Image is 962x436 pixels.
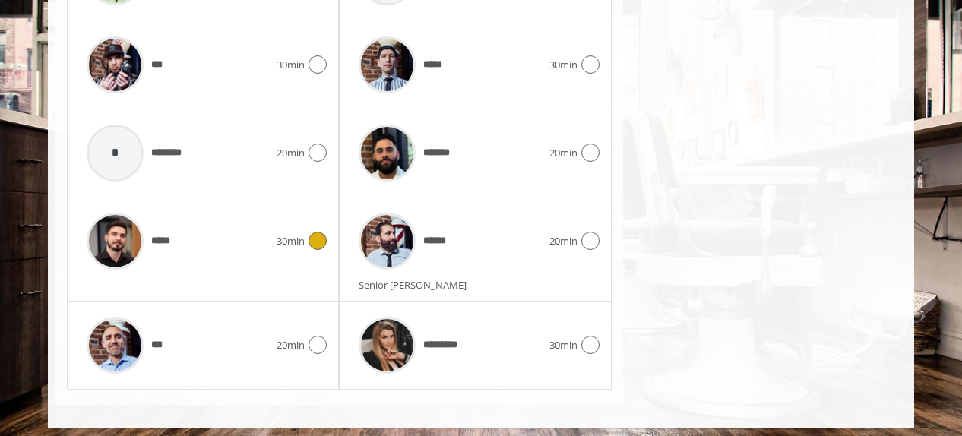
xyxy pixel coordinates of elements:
[359,278,474,292] span: Senior [PERSON_NAME]
[549,57,578,73] span: 30min
[549,233,578,249] span: 20min
[549,337,578,353] span: 30min
[277,145,305,161] span: 20min
[277,337,305,353] span: 20min
[277,57,305,73] span: 30min
[549,145,578,161] span: 20min
[277,233,305,249] span: 30min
